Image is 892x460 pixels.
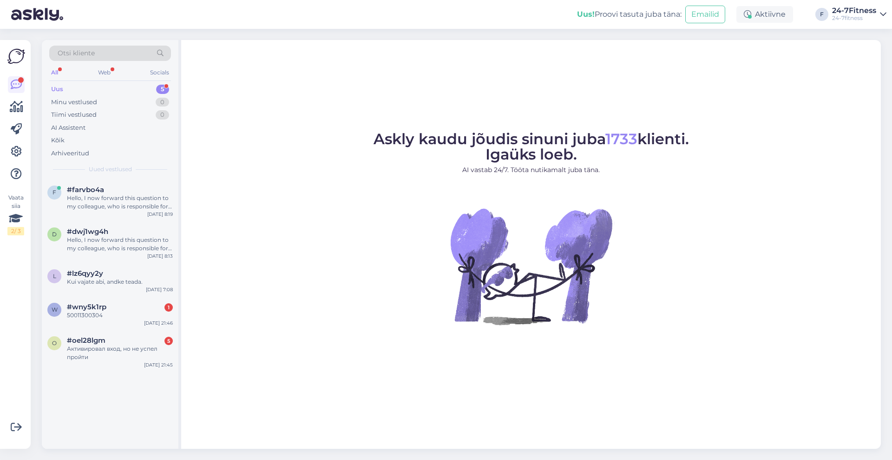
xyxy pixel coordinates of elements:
span: #farvbo4a [67,186,104,194]
div: [DATE] 21:46 [144,320,173,327]
span: f [52,189,56,196]
div: AI Assistent [51,123,85,133]
div: Hello, I now forward this question to my colleague, who is responsible for this. The reply will b... [67,194,173,211]
div: [DATE] 7:08 [146,286,173,293]
div: Aktiivne [736,6,793,23]
div: 24-7fitness [832,14,876,22]
div: Hello, I now forward this question to my colleague, who is responsible for this. The reply will b... [67,236,173,253]
span: #dwj1wg4h [67,227,108,236]
div: 50011300304 [67,311,173,320]
div: Uus [51,85,63,94]
div: [DATE] 8:13 [147,253,173,260]
div: Активировал вход, но не успел пройти [67,345,173,361]
span: 1733 [605,130,637,148]
span: Uued vestlused [89,165,132,173]
div: Socials [148,67,171,79]
div: Vaata siia [7,193,24,235]
div: [DATE] 8:19 [147,211,173,218]
div: 2 / 3 [7,227,24,235]
span: #wny5k1rp [67,303,106,311]
p: AI vastab 24/7. Tööta nutikamalt juba täna. [374,165,689,175]
div: 0 [156,98,169,107]
span: w [52,306,58,313]
img: Askly Logo [7,47,25,65]
div: 1 [164,303,173,312]
b: Uus! [577,10,595,19]
div: Arhiveeritud [51,149,89,158]
span: Otsi kliente [58,48,95,58]
span: d [52,231,57,238]
span: #oel28lgm [67,336,105,345]
span: Askly kaudu jõudis sinuni juba klienti. Igaüks loeb. [374,130,689,163]
div: Web [96,67,112,79]
div: Kui vajate abi, andke teada. [67,278,173,286]
div: Kõik [51,136,65,145]
span: #lz6qyy2y [67,269,103,278]
div: 5 [164,337,173,345]
div: [DATE] 21:45 [144,361,173,368]
button: Emailid [685,6,725,23]
div: Minu vestlused [51,98,97,107]
div: F [815,8,828,21]
div: 5 [156,85,169,94]
div: Tiimi vestlused [51,110,97,120]
div: Proovi tasuta juba täna: [577,9,682,20]
span: o [52,340,57,347]
img: No Chat active [447,182,615,350]
a: 24-7Fitness24-7fitness [832,7,886,22]
div: All [49,67,60,79]
div: 24-7Fitness [832,7,876,14]
div: 0 [156,110,169,120]
span: l [53,273,56,280]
